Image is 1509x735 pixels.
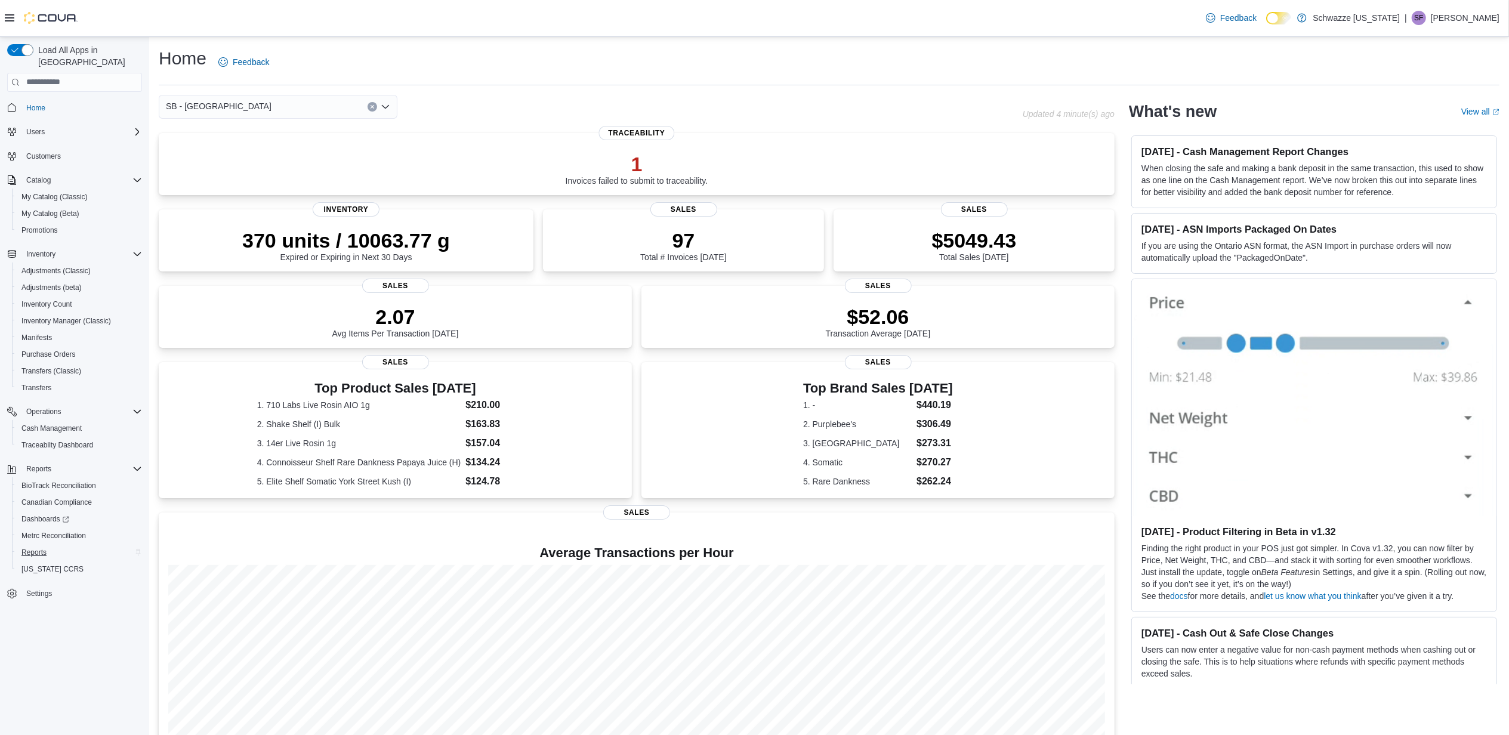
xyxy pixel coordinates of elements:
[803,456,912,468] dt: 4. Somatic
[12,561,147,577] button: [US_STATE] CCRS
[12,279,147,296] button: Adjustments (beta)
[17,331,142,345] span: Manifests
[21,149,142,163] span: Customers
[21,283,82,292] span: Adjustments (beta)
[17,438,142,452] span: Traceabilty Dashboard
[17,264,142,278] span: Adjustments (Classic)
[17,297,77,311] a: Inventory Count
[21,247,142,261] span: Inventory
[26,407,61,416] span: Operations
[12,313,147,329] button: Inventory Manager (Classic)
[17,314,116,328] a: Inventory Manager (Classic)
[21,333,52,342] span: Manifests
[17,280,87,295] a: Adjustments (beta)
[932,228,1017,262] div: Total Sales [DATE]
[1141,542,1487,590] p: Finding the right product in your POS just got simpler. In Cova v1.32, you can now filter by Pric...
[21,226,58,235] span: Promotions
[21,462,56,476] button: Reports
[803,381,953,396] h3: Top Brand Sales [DATE]
[257,381,534,396] h3: Top Product Sales [DATE]
[21,462,142,476] span: Reports
[1141,627,1487,639] h3: [DATE] - Cash Out & Safe Close Changes
[17,364,86,378] a: Transfers (Classic)
[21,586,57,601] a: Settings
[1414,11,1423,25] span: SF
[7,94,142,634] nav: Complex example
[17,347,142,362] span: Purchase Orders
[12,329,147,346] button: Manifests
[332,305,459,329] p: 2.07
[2,403,147,420] button: Operations
[17,529,142,543] span: Metrc Reconciliation
[17,421,142,436] span: Cash Management
[603,505,670,520] span: Sales
[17,381,56,395] a: Transfers
[21,514,69,524] span: Dashboards
[313,202,379,217] span: Inventory
[12,379,147,396] button: Transfers
[17,421,87,436] a: Cash Management
[12,437,147,453] button: Traceabilty Dashboard
[1261,567,1314,577] em: Beta Features
[166,99,271,113] span: SB - [GEOGRAPHIC_DATA]
[21,192,88,202] span: My Catalog (Classic)
[12,205,147,222] button: My Catalog (Beta)
[21,266,91,276] span: Adjustments (Classic)
[168,546,1105,560] h4: Average Transactions per Hour
[17,562,142,576] span: Washington CCRS
[17,223,63,237] a: Promotions
[12,222,147,239] button: Promotions
[21,149,66,163] a: Customers
[465,474,533,489] dd: $124.78
[17,280,142,295] span: Adjustments (beta)
[17,331,57,345] a: Manifests
[26,589,52,598] span: Settings
[566,152,708,186] div: Invoices failed to submit to traceability.
[12,262,147,279] button: Adjustments (Classic)
[21,101,50,115] a: Home
[1170,591,1188,601] a: docs
[1141,526,1487,538] h3: [DATE] - Product Filtering in Beta in v1.32
[17,478,142,493] span: BioTrack Reconciliation
[1405,11,1407,25] p: |
[26,464,51,474] span: Reports
[1141,644,1487,680] p: Users can now enter a negative value for non-cash payment methods when cashing out or closing the...
[33,44,142,68] span: Load All Apps in [GEOGRAPHIC_DATA]
[26,103,45,113] span: Home
[21,564,84,574] span: [US_STATE] CCRS
[21,125,142,139] span: Users
[12,346,147,363] button: Purchase Orders
[17,190,92,204] a: My Catalog (Classic)
[640,228,726,252] p: 97
[17,264,95,278] a: Adjustments (Classic)
[21,247,60,261] button: Inventory
[2,585,147,602] button: Settings
[214,50,274,74] a: Feedback
[2,172,147,189] button: Catalog
[1313,11,1400,25] p: Schwazze [US_STATE]
[21,548,47,557] span: Reports
[12,511,147,527] a: Dashboards
[17,347,81,362] a: Purchase Orders
[12,363,147,379] button: Transfers (Classic)
[2,461,147,477] button: Reports
[17,495,97,509] a: Canadian Compliance
[21,316,111,326] span: Inventory Manager (Classic)
[21,383,51,393] span: Transfers
[845,355,912,369] span: Sales
[24,12,78,24] img: Cova
[257,475,461,487] dt: 5. Elite Shelf Somatic York Street Kush (I)
[257,399,461,411] dt: 1. 710 Labs Live Rosin AIO 1g
[1141,162,1487,198] p: When closing the safe and making a bank deposit in the same transaction, this used to show as one...
[17,297,142,311] span: Inventory Count
[566,152,708,176] p: 1
[1461,107,1499,116] a: View allExternal link
[941,202,1008,217] span: Sales
[159,47,206,70] h1: Home
[17,562,88,576] a: [US_STATE] CCRS
[803,399,912,411] dt: 1. -
[257,418,461,430] dt: 2. Shake Shelf (I) Bulk
[21,498,92,507] span: Canadian Compliance
[598,126,674,140] span: Traceability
